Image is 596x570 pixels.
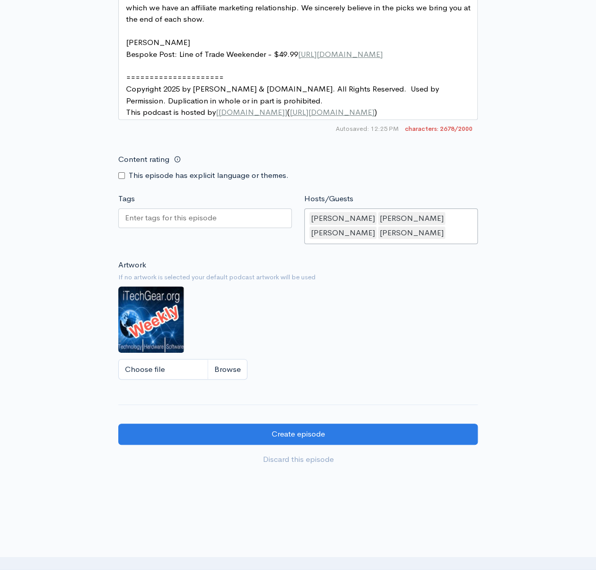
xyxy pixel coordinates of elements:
div: [PERSON_NAME] [309,212,377,225]
span: 2678/2000 [405,124,473,133]
div: [PERSON_NAME] [378,227,445,239]
small: If no artwork is selected your default podcast artwork will be used [118,272,478,282]
span: Copyright 2025 by [PERSON_NAME] & [DOMAIN_NAME]. All Rights Reserved. Used by Permission. Duplica... [126,84,441,106]
div: [PERSON_NAME] [378,212,445,225]
label: Hosts/Guests [304,193,353,205]
input: Enter tags for this episode [125,212,218,224]
label: Tags [118,193,135,205]
span: Bespoke Post: Line of Trade Weekender - $49.99 [126,49,383,59]
label: Content rating [118,149,169,170]
span: [DOMAIN_NAME] [218,107,285,117]
label: Artwork [118,259,146,271]
span: ===================== [126,72,224,82]
div: [PERSON_NAME] [309,227,377,239]
span: ] [285,107,287,117]
span: [URL][DOMAIN_NAME] [290,107,374,117]
a: Discard this episode [118,449,478,470]
span: Autosaved: 12:25 PM [336,124,399,133]
label: This episode has explicit language or themes. [129,170,289,182]
input: Create episode [118,424,478,445]
span: [ [216,107,218,117]
span: [PERSON_NAME] [126,37,190,47]
span: This podcast is hosted by ( ) [126,107,381,117]
span: [URL][DOMAIN_NAME] [298,49,383,59]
